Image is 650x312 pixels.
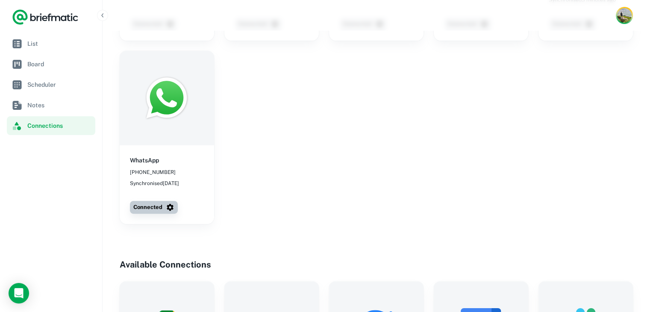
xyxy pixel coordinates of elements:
span: Scheduler [27,80,92,89]
span: Synchronised [DATE] [130,180,179,187]
a: Connections [7,116,95,135]
a: List [7,34,95,53]
a: Scheduler [7,75,95,94]
span: Board [27,59,92,69]
button: Connected [130,201,178,214]
button: Account button [616,7,633,24]
div: Open Intercom Messenger [9,283,29,303]
img: WhatsApp [120,51,214,145]
img: Karl Chaffey [617,8,632,23]
span: [PHONE_NUMBER] [130,168,176,176]
a: Logo [12,9,79,26]
a: Notes [7,96,95,115]
span: List [27,39,92,48]
h4: Available Connections [120,258,633,271]
h6: WhatsApp [130,156,159,165]
a: Board [7,55,95,74]
span: Connections [27,121,92,130]
span: Notes [27,100,92,110]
